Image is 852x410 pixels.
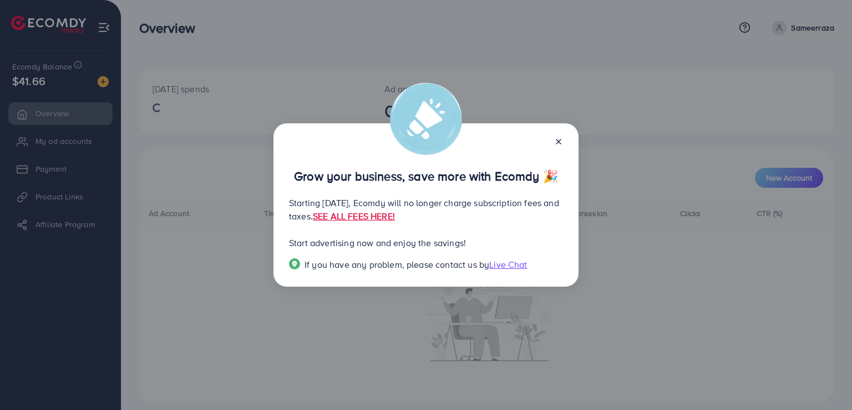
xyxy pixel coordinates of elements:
img: alert [390,83,462,155]
a: SEE ALL FEES HERE! [313,210,395,222]
span: Live Chat [489,258,527,271]
p: Starting [DATE], Ecomdy will no longer charge subscription fees and taxes. [289,196,563,223]
span: If you have any problem, please contact us by [305,258,489,271]
p: Start advertising now and enjoy the savings! [289,236,563,249]
p: Grow your business, save more with Ecomdy 🎉 [289,169,563,183]
img: Popup guide [289,258,300,269]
